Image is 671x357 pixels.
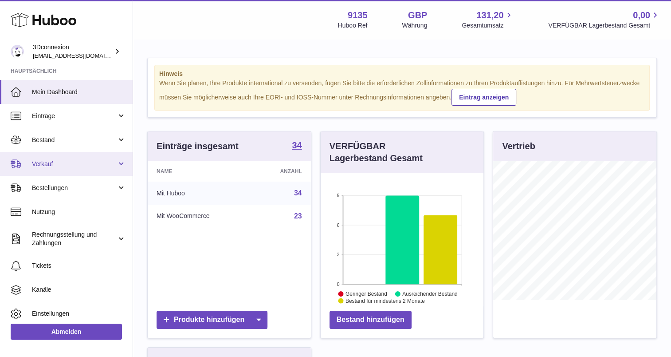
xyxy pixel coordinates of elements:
[32,309,126,318] span: Einstellungen
[294,212,302,220] a: 23
[345,291,387,297] text: Geringer Bestand
[292,141,302,150] strong: 34
[32,136,117,144] span: Bestand
[348,9,368,21] strong: 9135
[337,282,339,287] text: 0
[462,9,514,30] a: 131,20 Gesamtumsatz
[294,189,302,197] a: 34
[337,193,339,198] text: 9
[548,21,660,30] span: VERFÜGBAR Lagerbestand Gesamt
[148,182,252,205] td: Mit Huboo
[32,286,126,294] span: Kanäle
[402,21,428,30] div: Währung
[159,79,645,106] div: Wenn Sie planen, Ihre Produkte international zu versenden, fügen Sie bitte die erforderlichen Zol...
[32,160,117,168] span: Verkauf
[32,208,126,216] span: Nutzung
[292,141,302,151] a: 34
[502,140,535,152] h3: Vertrieb
[33,52,130,59] span: [EMAIL_ADDRESS][DOMAIN_NAME]
[633,9,650,21] span: 0,00
[330,311,412,329] a: Bestand hinzufügen
[337,252,339,257] text: 3
[337,222,339,228] text: 6
[32,230,117,247] span: Rechnungsstellung und Zahlungen
[32,88,126,96] span: Mein Dashboard
[148,161,252,182] th: Name
[252,161,311,182] th: Anzahl
[11,324,122,340] a: Abmelden
[345,298,425,304] text: Bestand für mindestens 2 Monate
[32,112,117,120] span: Einträge
[462,21,514,30] span: Gesamtumsatz
[32,184,117,192] span: Bestellungen
[11,45,24,58] img: order_eu@3dconnexion.com
[157,311,267,329] a: Produkte hinzufügen
[330,140,444,164] h3: VERFÜGBAR Lagerbestand Gesamt
[148,205,252,228] td: Mit WooCommerce
[159,70,645,78] strong: Hinweis
[476,9,503,21] span: 131,20
[32,262,126,270] span: Tickets
[157,140,239,152] h3: Einträge insgesamt
[33,43,113,60] div: 3Dconnexion
[408,9,427,21] strong: GBP
[548,9,660,30] a: 0,00 VERFÜGBAR Lagerbestand Gesamt
[402,291,458,297] text: Ausreichender Bestand
[451,89,516,106] a: Eintrag anzeigen
[338,21,368,30] div: Huboo Ref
